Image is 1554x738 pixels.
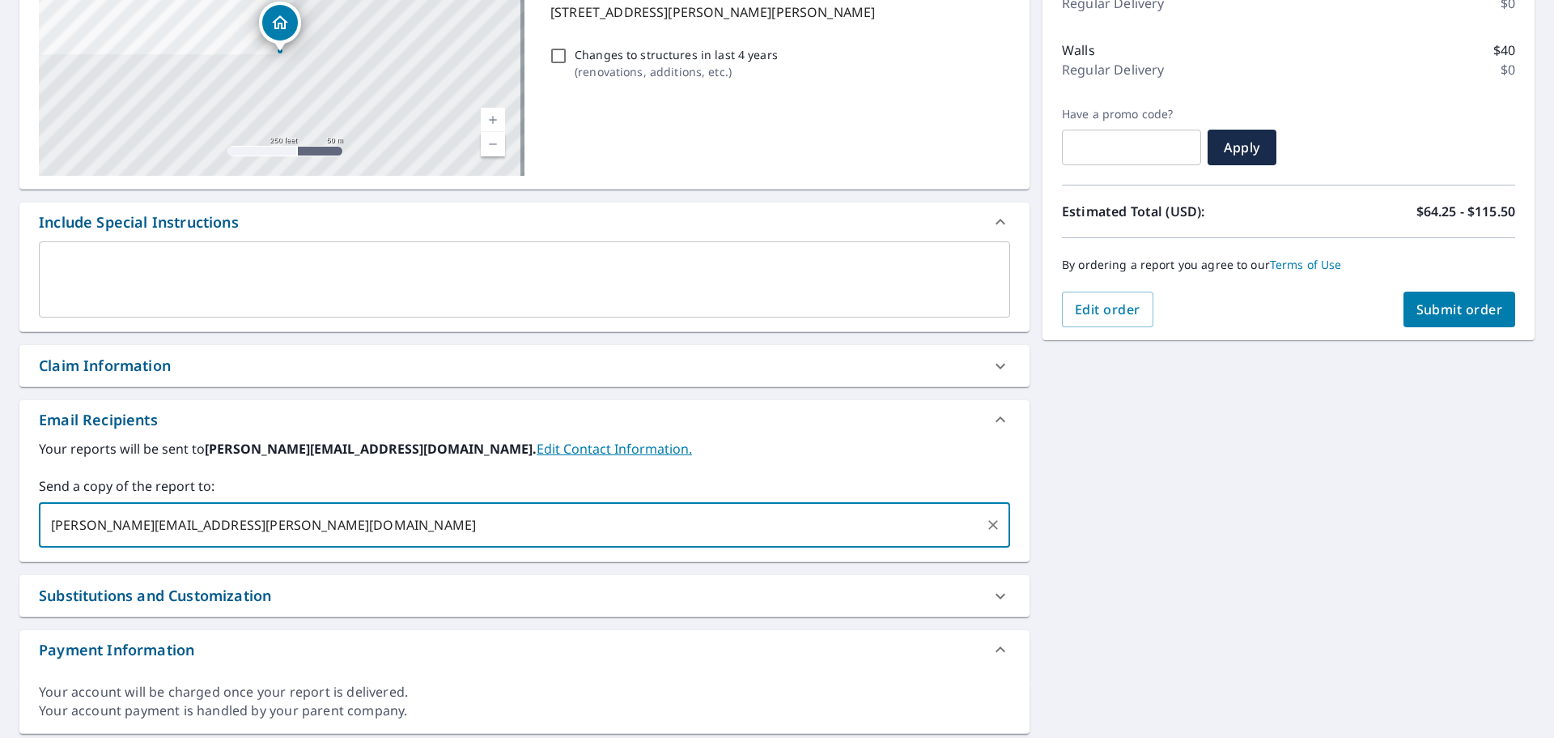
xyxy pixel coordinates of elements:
p: Walls [1062,41,1095,60]
p: $40 [1493,41,1515,60]
div: Substitutions and Customization [39,585,271,607]
button: Submit order [1403,292,1516,327]
div: Your account payment is handled by your parent company. [39,702,1010,720]
label: Have a promo code? [1062,107,1201,122]
a: Terms of Use [1270,257,1342,272]
p: ( renovations, additions, etc. ) [575,63,778,80]
span: Apply [1221,139,1263,156]
div: Email Recipients [19,400,1030,439]
button: Clear [982,514,1004,536]
a: Current Level 17, Zoom In [481,108,505,132]
p: [STREET_ADDRESS][PERSON_NAME][PERSON_NAME] [550,2,1004,22]
p: By ordering a report you agree to our [1062,258,1515,272]
span: Edit order [1075,301,1140,318]
a: EditContactInfo [537,440,692,458]
b: [PERSON_NAME][EMAIL_ADDRESS][DOMAIN_NAME]. [205,440,537,458]
div: Claim Information [39,355,171,377]
p: Estimated Total (USD): [1062,202,1289,221]
p: Changes to structures in last 4 years [575,46,778,63]
label: Your reports will be sent to [39,439,1010,459]
div: Include Special Instructions [19,203,1030,241]
div: Payment Information [19,630,1030,669]
div: Email Recipients [39,409,158,431]
p: $0 [1501,60,1515,79]
div: Substitutions and Customization [19,575,1030,616]
span: Submit order [1416,301,1503,318]
button: Edit order [1062,292,1153,327]
div: Include Special Instructions [39,211,239,233]
button: Apply [1208,130,1276,165]
p: $64.25 - $115.50 [1416,202,1515,221]
div: Your account will be charged once your report is delivered. [39,683,1010,702]
a: Current Level 17, Zoom Out [481,132,505,156]
div: Payment Information [39,639,194,661]
div: Dropped pin, building 1, Residential property, 185 Dehaven Rd Beaver Falls, PA 15010 [259,2,301,52]
div: Claim Information [19,345,1030,386]
label: Send a copy of the report to: [39,476,1010,496]
p: Regular Delivery [1062,60,1164,79]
